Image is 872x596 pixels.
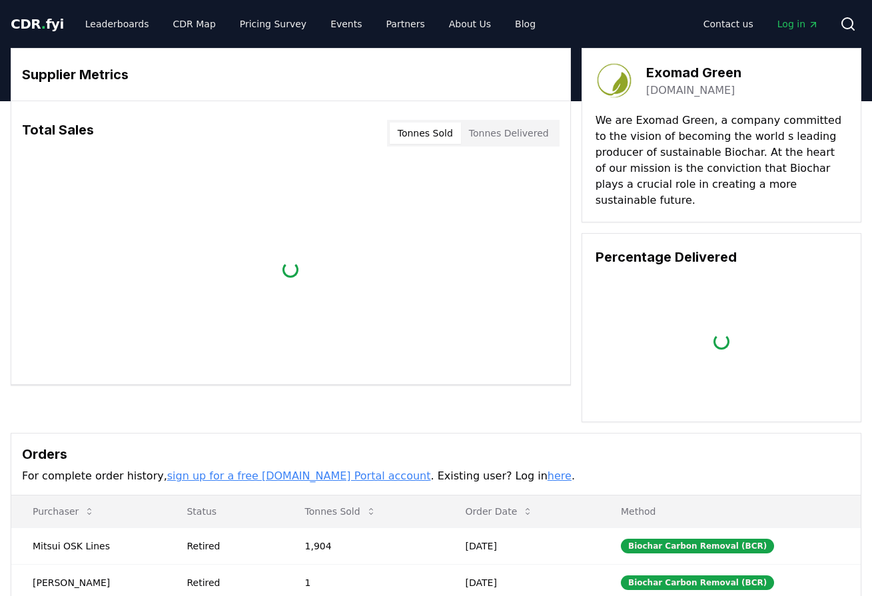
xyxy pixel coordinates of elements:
[163,12,226,36] a: CDR Map
[693,12,829,36] nav: Main
[610,505,850,518] p: Method
[22,468,850,484] p: For complete order history, . Existing user? Log in .
[646,63,741,83] h3: Exomad Green
[444,527,600,564] td: [DATE]
[22,65,560,85] h3: Supplier Metrics
[596,113,847,208] p: We are Exomad Green, a company committed to the vision of becoming the world s leading producer o...
[621,539,774,553] div: Biochar Carbon Removal (BCR)
[187,539,272,553] div: Retired
[713,334,729,350] div: loading
[284,527,444,564] td: 1,904
[11,527,165,564] td: Mitsui OSK Lines
[767,12,829,36] a: Log in
[75,12,546,36] nav: Main
[376,12,436,36] a: Partners
[455,498,544,525] button: Order Date
[320,12,372,36] a: Events
[548,469,572,482] a: here
[75,12,160,36] a: Leaderboards
[777,17,819,31] span: Log in
[187,576,272,589] div: Retired
[504,12,546,36] a: Blog
[22,498,105,525] button: Purchaser
[167,469,431,482] a: sign up for a free [DOMAIN_NAME] Portal account
[41,16,46,32] span: .
[11,16,64,32] span: CDR fyi
[176,505,272,518] p: Status
[22,444,850,464] h3: Orders
[621,575,774,590] div: Biochar Carbon Removal (BCR)
[461,123,557,144] button: Tonnes Delivered
[282,262,298,278] div: loading
[596,247,847,267] h3: Percentage Delivered
[294,498,387,525] button: Tonnes Sold
[11,15,64,33] a: CDR.fyi
[390,123,461,144] button: Tonnes Sold
[646,83,735,99] a: [DOMAIN_NAME]
[22,120,94,147] h3: Total Sales
[229,12,317,36] a: Pricing Survey
[596,62,633,99] img: Exomad Green-logo
[693,12,764,36] a: Contact us
[438,12,502,36] a: About Us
